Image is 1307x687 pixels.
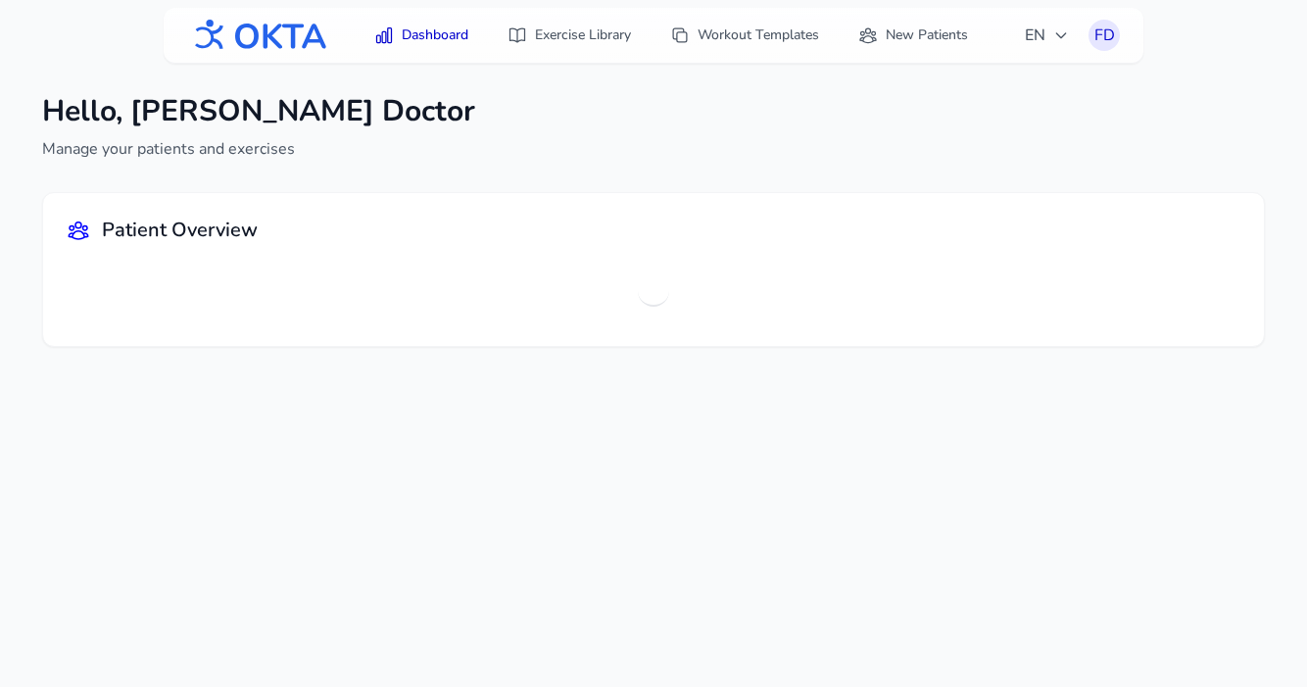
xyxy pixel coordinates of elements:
[658,18,831,53] a: Workout Templates
[1025,24,1069,47] span: EN
[187,10,328,61] img: OKTA logo
[42,137,475,161] p: Manage your patients and exercises
[847,18,980,53] a: New Patients
[1089,20,1120,51] button: FD
[496,18,643,53] a: Exercise Library
[42,94,475,129] h1: Hello, [PERSON_NAME] Doctor
[363,18,480,53] a: Dashboard
[1013,16,1081,55] button: EN
[102,217,258,244] h2: Patient Overview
